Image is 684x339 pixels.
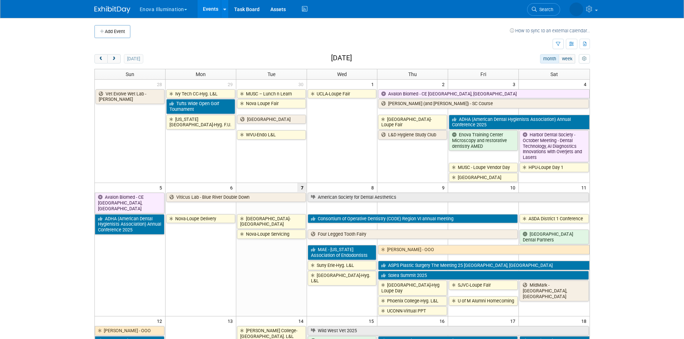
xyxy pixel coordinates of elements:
[308,214,518,223] a: Consortium of Operative Dentistry (CODE) Region VI annual meeting
[509,316,518,325] span: 17
[237,89,306,99] a: MUSC – Lunch n Learn
[378,99,588,108] a: [PERSON_NAME] (and [PERSON_NAME]) - SC Course
[378,306,447,316] a: UCONN-Virtual PPT
[95,193,164,213] a: Avalon Biomed - CE [GEOGRAPHIC_DATA], [GEOGRAPHIC_DATA]
[378,261,589,270] a: ASPS Plastic Surgery The Meeting 25 [GEOGRAPHIC_DATA], [GEOGRAPHIC_DATA]
[378,296,447,306] a: Phoenix College-Hyg. L&L
[510,28,590,33] a: How to sync to an external calendar...
[156,316,165,325] span: 12
[449,115,589,130] a: ADHA (American Dental Hygienists Association) Annual Conference 2025
[297,183,307,192] span: 7
[520,230,588,244] a: [GEOGRAPHIC_DATA] Dental Partners
[166,193,306,202] a: Viticus Lab - Blue River Double Down
[94,54,108,63] button: prev
[378,130,447,140] a: L&D Hygiene Study Club
[124,54,143,63] button: [DATE]
[509,183,518,192] span: 10
[166,99,235,114] a: Tufts Wide Open Golf Tournament
[166,214,235,223] a: Nova-Loupe Delivery
[94,25,130,38] button: Add Event
[166,89,235,99] a: Ivy Tech CC-Hyg. L&L
[308,245,377,260] a: MAE - [US_STATE] Association of Endodontists
[308,271,377,286] a: [GEOGRAPHIC_DATA]-Hyg. L&L
[520,163,588,172] a: HPU-Loupe Day 1
[237,214,306,229] a: [GEOGRAPHIC_DATA]-[GEOGRAPHIC_DATA]
[520,130,588,162] a: Harbor Dental Society - October Meeting - Dental Technology, AI Diagnostics Innovations with Over...
[196,71,206,77] span: Mon
[308,326,589,335] a: Wild West Vet 2025
[159,183,165,192] span: 5
[579,54,590,63] button: myCustomButton
[371,80,377,89] span: 1
[95,214,164,235] a: ADHA (American Dental Hygienists Association) Annual Conference 2025
[378,89,589,99] a: Avalon Biomed - CE [GEOGRAPHIC_DATA], [GEOGRAPHIC_DATA]
[441,183,448,192] span: 9
[583,80,590,89] span: 4
[337,71,347,77] span: Wed
[449,163,518,172] a: MUSC - Loupe Vendor Day
[126,71,134,77] span: Sun
[308,89,377,99] a: UCLA-Loupe Fair
[227,80,236,89] span: 29
[96,89,164,104] a: Vet Evolve Wet Lab - [PERSON_NAME]
[368,316,377,325] span: 15
[331,54,352,62] h2: [DATE]
[378,115,447,130] a: [GEOGRAPHIC_DATA]-Loupe Fair
[449,281,518,290] a: SJVC-Loupe Fair
[520,214,588,223] a: ASDA District 1 Conference
[537,7,553,12] span: Search
[156,80,165,89] span: 28
[439,316,448,325] span: 16
[298,80,307,89] span: 30
[581,316,590,325] span: 18
[308,261,377,270] a: Suny Erie-Hyg. L&L
[527,3,560,16] a: Search
[559,54,575,63] button: week
[95,326,164,335] a: [PERSON_NAME] - OOO
[308,193,589,202] a: American Society for Dental Aesthetics
[512,80,518,89] span: 3
[520,281,588,301] a: MidMark - [GEOGRAPHIC_DATA], [GEOGRAPHIC_DATA]
[237,99,306,108] a: Nova Loupe Fair
[107,54,121,63] button: next
[378,281,447,295] a: [GEOGRAPHIC_DATA]-Hyg Loupe Day
[267,71,275,77] span: Tue
[227,316,236,325] span: 13
[298,316,307,325] span: 14
[166,115,235,130] a: [US_STATE][GEOGRAPHIC_DATA]-Hyg. F.U.
[237,115,306,124] a: [GEOGRAPHIC_DATA]
[540,54,559,63] button: month
[449,296,518,306] a: U of M Alumni Homecoming
[480,71,486,77] span: Fri
[582,57,587,61] i: Personalize Calendar
[371,183,377,192] span: 8
[449,173,518,182] a: [GEOGRAPHIC_DATA]
[441,80,448,89] span: 2
[237,230,306,239] a: Nova-Loupe Servicing
[378,271,588,280] a: Solea Summit 2025
[378,245,589,254] a: [PERSON_NAME] - OOO
[550,71,558,77] span: Sat
[581,183,590,192] span: 11
[308,230,518,239] a: Four Legged Tooth Fairy
[449,130,518,151] a: Enova Training Center Microscopy and restorative dentistry AMED
[569,3,583,16] img: Sarah Swinick
[229,183,236,192] span: 6
[237,130,306,140] a: WVU-Endo L&L
[408,71,417,77] span: Thu
[94,6,130,13] img: ExhibitDay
